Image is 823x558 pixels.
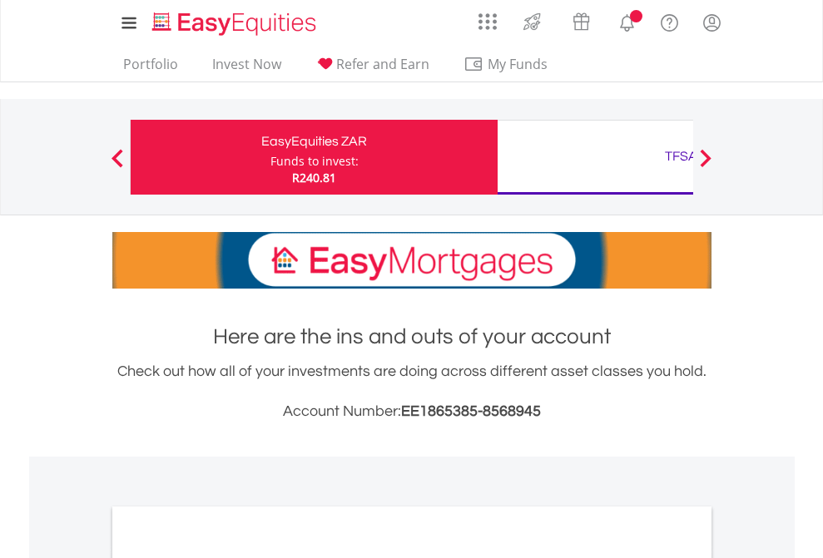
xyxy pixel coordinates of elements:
a: Notifications [606,4,648,37]
a: Invest Now [206,56,288,81]
img: vouchers-v2.svg [568,8,595,35]
button: Next [689,157,722,174]
img: EasyMortage Promotion Banner [112,232,711,289]
a: AppsGrid [468,4,508,31]
div: Check out how all of your investments are doing across different asset classes you hold. [112,360,711,423]
a: FAQ's and Support [648,4,691,37]
div: Funds to invest: [270,153,359,170]
a: Vouchers [557,4,606,35]
a: Portfolio [117,56,185,81]
span: My Funds [464,53,573,75]
span: R240.81 [292,170,336,185]
h1: Here are the ins and outs of your account [112,322,711,352]
img: EasyEquities_Logo.png [149,10,323,37]
a: Home page [146,4,323,37]
img: grid-menu-icon.svg [478,12,497,31]
a: Refer and Earn [309,56,436,81]
a: My Profile [691,4,733,41]
span: EE1865385-8568945 [401,403,541,419]
button: Previous [101,157,134,174]
h3: Account Number: [112,400,711,423]
img: thrive-v2.svg [518,8,546,35]
span: Refer and Earn [336,55,429,73]
div: EasyEquities ZAR [141,130,488,153]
